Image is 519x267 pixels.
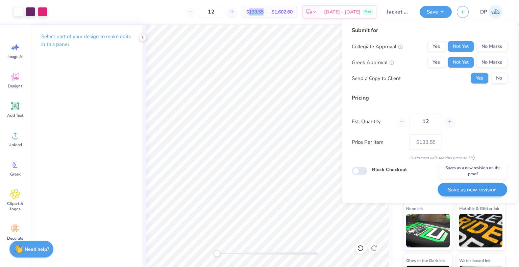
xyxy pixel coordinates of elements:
div: Submit for [352,26,507,34]
button: No [491,73,507,84]
span: Metallic & Glitter Ink [459,205,499,212]
img: Deepanshu Pandey [489,5,502,19]
span: Image AI [7,54,23,59]
a: DP [477,5,505,19]
button: Not Yet [448,41,474,52]
span: $1,602.60 [272,8,293,16]
div: Accessibility label [214,250,220,257]
button: Yes [471,73,488,84]
div: Collegiate Approval [352,43,403,50]
input: – – [409,114,442,129]
button: No Marks [476,41,507,52]
span: DP [480,8,487,16]
button: Save as new revision [438,183,507,196]
strong: Need help? [25,246,49,252]
span: Neon Ink [406,205,423,212]
span: Clipart & logos [4,201,26,212]
span: Add Text [7,113,23,118]
p: Select part of your design to make edits in this panel [41,33,132,48]
input: Untitled Design [381,5,415,19]
input: – – [198,6,224,18]
button: Save [420,6,452,18]
button: No Marks [476,57,507,68]
span: [DATE] - [DATE] [324,8,361,16]
div: Pricing [352,94,507,102]
span: Glow in the Dark Ink [406,257,445,264]
span: Greek [10,171,21,177]
div: Greek Approval [352,58,394,66]
label: Block Checkout [372,166,407,173]
img: Metallic & Glitter Ink [459,214,503,247]
img: Neon Ink [406,214,450,247]
span: Upload [8,142,22,148]
div: Send a Copy to Client [352,74,401,82]
span: Decorate [7,236,23,241]
span: Designs [8,83,23,89]
button: Not Yet [448,57,474,68]
label: Est. Quantity [352,117,392,125]
button: Yes [427,57,445,68]
div: Customers will see this price on HQ. [352,155,507,161]
span: Water based Ink [459,257,490,264]
span: Free [365,9,371,14]
span: $133.55 [246,8,264,16]
button: Yes [427,41,445,52]
div: Saves as a new revision on the proof [439,163,507,179]
label: Price Per Item [352,138,404,146]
